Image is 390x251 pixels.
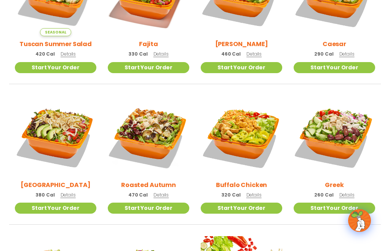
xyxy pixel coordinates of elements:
h2: Tuscan Summer Salad [19,39,92,49]
span: Details [153,192,169,198]
h2: [GEOGRAPHIC_DATA] [21,180,90,190]
a: Start Your Order [294,62,375,73]
span: 330 Cal [128,51,147,58]
img: Product photo for Buffalo Chicken Salad [201,96,282,177]
h2: Buffalo Chicken [216,180,267,190]
span: Details [246,192,262,198]
span: Details [61,192,76,198]
span: Details [339,51,355,57]
h2: Caesar [323,39,346,49]
a: Start Your Order [108,203,189,214]
h2: [PERSON_NAME] [215,39,268,49]
h2: Fajita [139,39,158,49]
span: Details [153,51,169,57]
a: Start Your Order [15,62,96,73]
img: wpChatIcon [349,210,370,231]
img: Product photo for BBQ Ranch Salad [15,96,96,177]
span: Details [61,51,76,57]
span: 470 Cal [128,192,148,198]
h2: Greek [325,180,344,190]
span: 290 Cal [314,51,333,58]
span: Details [339,192,355,198]
span: Seasonal [40,28,71,36]
a: Start Your Order [201,62,282,73]
span: 420 Cal [35,51,55,58]
span: 320 Cal [221,192,240,198]
span: 380 Cal [35,192,54,198]
h2: Roasted Autumn [121,180,176,190]
img: Product photo for Roasted Autumn Salad [108,96,189,177]
img: Product photo for Greek Salad [294,96,375,177]
a: Start Your Order [294,203,375,214]
a: Start Your Order [15,203,96,214]
a: Start Your Order [201,203,282,214]
span: 260 Cal [314,192,333,198]
a: Start Your Order [108,62,189,73]
span: Details [246,51,262,57]
span: 460 Cal [221,51,241,58]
